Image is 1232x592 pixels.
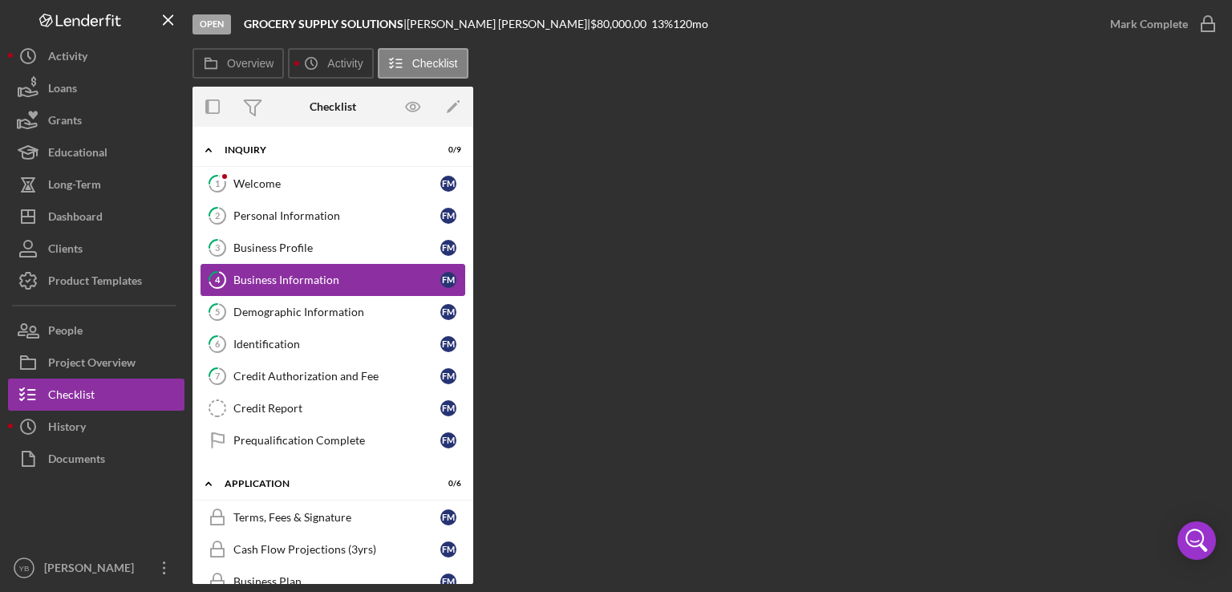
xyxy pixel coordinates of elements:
[440,240,456,256] div: F M
[1177,521,1216,560] div: Open Intercom Messenger
[215,371,221,381] tspan: 7
[201,168,465,200] a: 1WelcomeFM
[48,379,95,415] div: Checklist
[201,424,465,456] a: Prequalification CompleteFM
[233,177,440,190] div: Welcome
[432,479,461,489] div: 0 / 6
[233,338,440,351] div: Identification
[48,347,136,383] div: Project Overview
[440,400,456,416] div: F M
[8,379,184,411] button: Checklist
[651,18,673,30] div: 13 %
[233,543,440,556] div: Cash Flow Projections (3yrs)
[19,564,30,573] text: YB
[201,360,465,392] a: 7Credit Authorization and FeeFM
[8,201,184,233] button: Dashboard
[233,402,440,415] div: Credit Report
[8,443,184,475] button: Documents
[48,201,103,237] div: Dashboard
[48,265,142,301] div: Product Templates
[48,168,101,205] div: Long-Term
[440,336,456,352] div: F M
[233,209,440,222] div: Personal Information
[215,210,220,221] tspan: 2
[192,14,231,34] div: Open
[440,272,456,288] div: F M
[1094,8,1224,40] button: Mark Complete
[48,443,105,479] div: Documents
[48,411,86,447] div: History
[233,306,440,318] div: Demographic Information
[201,232,465,264] a: 3Business ProfileFM
[201,328,465,360] a: 6IdentificationFM
[8,233,184,265] button: Clients
[8,72,184,104] button: Loans
[244,18,407,30] div: |
[310,100,356,113] div: Checklist
[201,296,465,328] a: 5Demographic InformationFM
[327,57,363,70] label: Activity
[48,104,82,140] div: Grants
[215,242,220,253] tspan: 3
[407,18,590,30] div: [PERSON_NAME] [PERSON_NAME] |
[48,314,83,351] div: People
[192,48,284,79] button: Overview
[233,241,440,254] div: Business Profile
[8,168,184,201] button: Long-Term
[378,48,468,79] button: Checklist
[215,306,220,317] tspan: 5
[48,233,83,269] div: Clients
[8,552,184,584] button: YB[PERSON_NAME]
[440,208,456,224] div: F M
[201,264,465,296] a: 4Business InformationFM
[215,178,220,189] tspan: 1
[440,509,456,525] div: F M
[201,392,465,424] a: Credit ReportFM
[201,533,465,566] a: Cash Flow Projections (3yrs)FM
[215,339,221,349] tspan: 6
[233,370,440,383] div: Credit Authorization and Fee
[201,200,465,232] a: 2Personal InformationFM
[590,18,651,30] div: $80,000.00
[8,40,184,72] button: Activity
[227,57,274,70] label: Overview
[233,434,440,447] div: Prequalification Complete
[8,347,184,379] button: Project Overview
[8,104,184,136] button: Grants
[440,574,456,590] div: F M
[440,432,456,448] div: F M
[673,18,708,30] div: 120 mo
[440,176,456,192] div: F M
[440,304,456,320] div: F M
[440,541,456,558] div: F M
[225,145,421,155] div: Inquiry
[48,136,107,172] div: Educational
[412,57,458,70] label: Checklist
[215,274,221,285] tspan: 4
[233,274,440,286] div: Business Information
[432,145,461,155] div: 0 / 9
[440,368,456,384] div: F M
[288,48,373,79] button: Activity
[225,479,421,489] div: Application
[233,511,440,524] div: Terms, Fees & Signature
[233,575,440,588] div: Business Plan
[8,136,184,168] button: Educational
[8,265,184,297] button: Product Templates
[8,314,184,347] button: People
[48,40,87,76] div: Activity
[40,552,144,588] div: [PERSON_NAME]
[8,411,184,443] button: History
